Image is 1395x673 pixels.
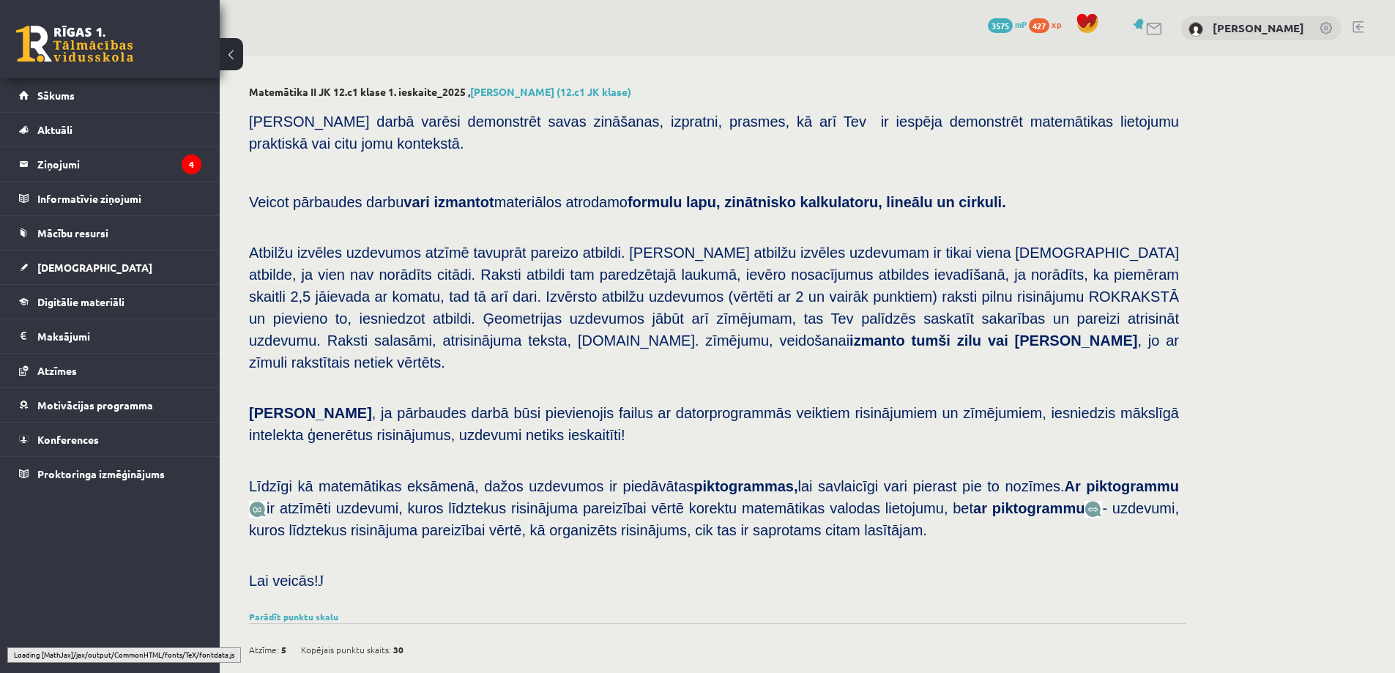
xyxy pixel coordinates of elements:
[19,285,201,319] a: Digitālie materiāli
[37,89,75,102] span: Sākums
[281,639,286,661] span: 5
[19,319,201,353] a: Maksājumi
[19,250,201,284] a: [DEMOGRAPHIC_DATA]
[249,501,267,518] img: JfuEzvunn4EvwAAAAASUVORK5CYII=
[628,194,1006,210] b: formulu lapu, zinātnisko kalkulatoru, lineālu un cirkuli.
[19,113,201,146] a: Aktuāli
[37,364,77,377] span: Atzīmes
[37,295,124,308] span: Digitālie materiāli
[249,478,1179,494] span: Līdzīgi kā matemātikas eksāmenā, dažos uzdevumos ir piedāvātas lai savlaicīgi vari pierast pie to...
[19,457,201,491] a: Proktoringa izmēģinājums
[37,467,165,480] span: Proktoringa izmēģinājums
[249,405,1179,443] span: , ja pārbaudes darbā būsi pievienojis failus ar datorprogrammās veiktiem risinājumiem un zīmējumi...
[37,182,201,215] legend: Informatīvie ziņojumi
[37,226,108,239] span: Mācību resursi
[1213,21,1304,35] a: [PERSON_NAME]
[249,639,279,661] span: Atzīme:
[1029,18,1068,30] a: 427 xp
[37,123,72,136] span: Aktuāli
[267,500,1085,516] span: ir atzīmēti uzdevumi, kuros līdztekus risinājuma pareizībai vērtē korektu matemātikas valodas lie...
[19,216,201,250] a: Mācību resursi
[912,332,1138,349] b: tumši zilu vai [PERSON_NAME]
[1085,501,1102,518] img: wKvN42sLe3LLwAAAABJRU5ErkJggg==
[37,319,201,353] legend: Maksājumi
[470,85,631,98] a: [PERSON_NAME] (12.c1 JK klase)
[249,114,1179,152] span: [PERSON_NAME] darbā varēsi demonstrēt savas zināšanas, izpratni, prasmes, kā arī Tev ir iespēja d...
[19,388,201,422] a: Motivācijas programma
[403,194,494,210] b: vari izmantot
[19,147,201,181] a: Ziņojumi4
[1015,18,1027,30] span: mP
[988,18,1013,33] span: 3575
[249,611,338,622] a: Parādīt punktu skalu
[393,639,403,661] span: 30
[319,573,324,589] span: J
[19,182,201,215] a: Informatīvie ziņojumi
[849,332,905,349] b: izmanto
[7,647,241,662] div: Loading [MathJax]/jax/output/CommonHTML/fonts/TeX/fontdata.js
[37,261,152,274] span: [DEMOGRAPHIC_DATA]
[16,26,133,62] a: Rīgas 1. Tālmācības vidusskola
[693,478,797,494] b: piktogrammas,
[301,639,391,661] span: Kopējais punktu skaits:
[19,354,201,387] a: Atzīmes
[973,500,1085,516] b: ar piktogrammu
[37,433,99,446] span: Konferences
[988,18,1027,30] a: 3575 mP
[1065,478,1179,494] b: Ar piktogrammu
[1188,22,1203,37] img: Kristaps Dāvis Gailītis
[249,500,1179,538] span: - uzdevumi, kuros līdztekus risinājuma pareizībai vērtē, kā organizēts risinājums, cik tas ir sap...
[249,573,319,589] span: Lai veicās!
[19,423,201,456] a: Konferences
[1029,18,1049,33] span: 427
[1052,18,1061,30] span: xp
[249,245,1179,371] span: Atbilžu izvēles uzdevumos atzīmē tavuprāt pareizo atbildi. [PERSON_NAME] atbilžu izvēles uzdevuma...
[182,155,201,174] i: 4
[249,194,1006,210] span: Veicot pārbaudes darbu materiālos atrodamo
[249,86,1186,98] h2: Matemātika II JK 12.c1 klase 1. ieskaite_2025 ,
[37,147,201,181] legend: Ziņojumi
[19,78,201,112] a: Sākums
[37,398,153,412] span: Motivācijas programma
[249,405,372,421] span: [PERSON_NAME]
